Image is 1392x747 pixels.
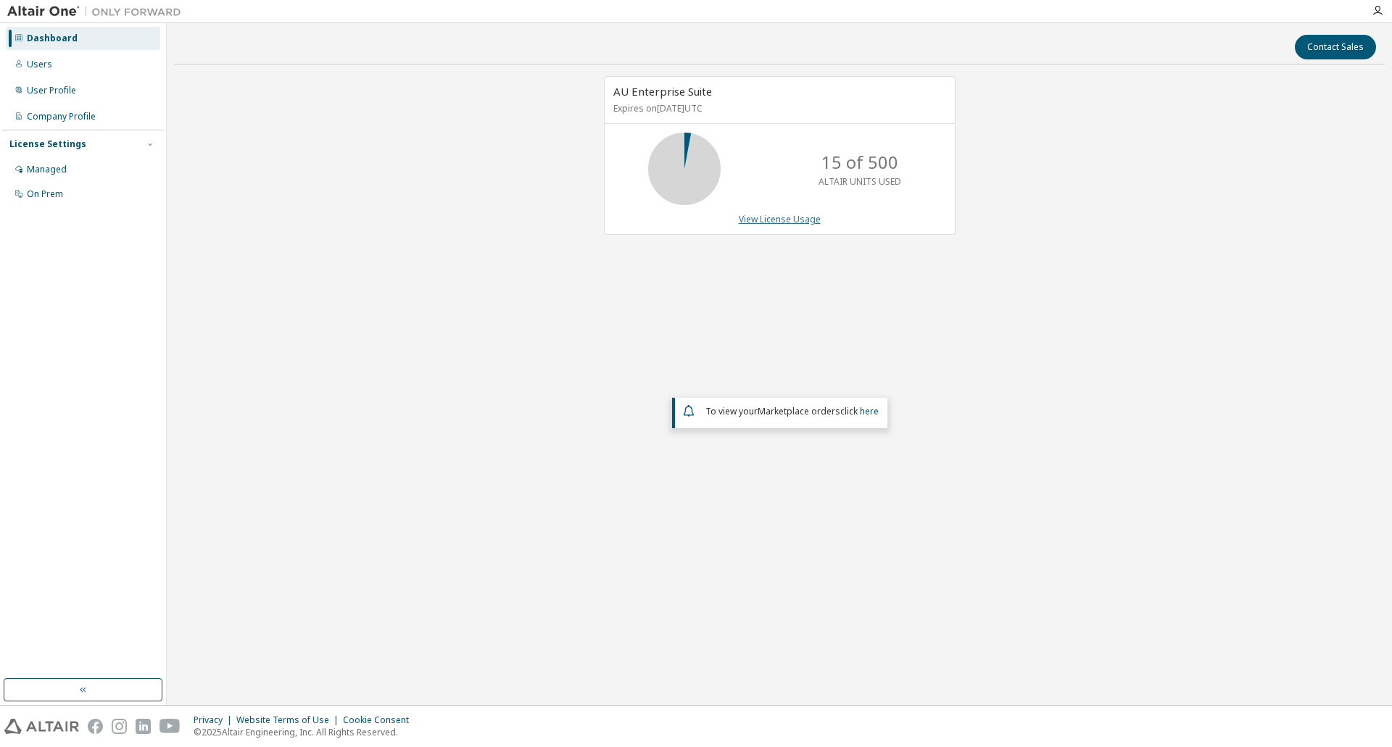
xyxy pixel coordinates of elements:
span: AU Enterprise Suite [613,84,712,99]
img: Altair One [7,4,188,19]
p: 15 of 500 [821,150,898,175]
div: Privacy [194,714,236,726]
div: User Profile [27,85,76,96]
div: Dashboard [27,33,78,44]
a: View License Usage [739,213,821,225]
img: facebook.svg [88,719,103,734]
div: License Settings [9,138,86,150]
div: Users [27,59,52,70]
button: Contact Sales [1295,35,1376,59]
div: Company Profile [27,111,96,122]
div: Website Terms of Use [236,714,343,726]
p: © 2025 Altair Engineering, Inc. All Rights Reserved. [194,726,418,738]
div: Managed [27,164,67,175]
p: ALTAIR UNITS USED [819,175,901,188]
div: On Prem [27,188,63,200]
p: Expires on [DATE] UTC [613,102,942,114]
div: Cookie Consent [343,714,418,726]
img: instagram.svg [112,719,127,734]
img: linkedin.svg [136,719,151,734]
img: altair_logo.svg [4,719,79,734]
em: Marketplace orders [758,405,840,417]
span: To view your click [705,405,879,417]
a: here [860,405,879,417]
img: youtube.svg [159,719,181,734]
